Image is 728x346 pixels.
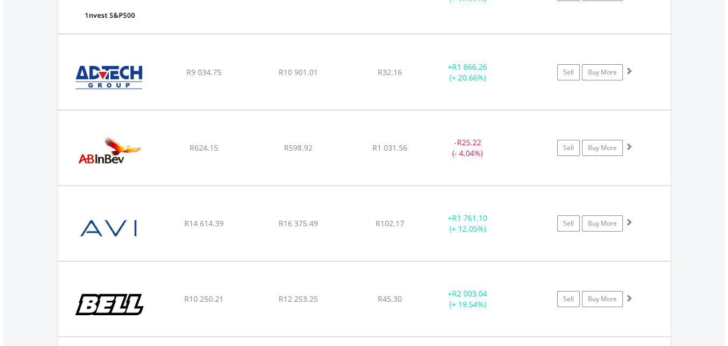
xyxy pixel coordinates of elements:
span: R16 375.49 [279,218,318,228]
a: Buy More [582,215,623,232]
span: R12 253.25 [279,294,318,304]
a: Sell [557,140,580,156]
span: R102.17 [376,218,404,228]
a: Sell [557,291,580,307]
span: R32.16 [378,67,402,77]
div: + (+ 19.54%) [427,288,509,310]
span: R1 031.56 [372,143,407,153]
span: R45.30 [378,294,402,304]
a: Buy More [582,140,623,156]
span: R624.15 [190,143,218,153]
a: Buy More [582,291,623,307]
div: + (+ 12.05%) [427,213,509,234]
span: R9 034.75 [186,67,221,77]
span: R598.92 [284,143,313,153]
img: EQU.ZA.ADH.png [63,48,156,106]
span: R10 901.01 [279,67,318,77]
span: R1 866.26 [452,62,487,72]
span: R25.22 [457,137,481,147]
a: Buy More [582,64,623,80]
div: + (+ 20.66%) [427,62,509,83]
div: - (- 4.04%) [427,137,509,159]
span: R14 614.39 [184,218,224,228]
span: R10 250.21 [184,294,224,304]
span: R1 761.10 [452,213,487,223]
a: Sell [557,215,580,232]
img: EQU.ZA.AVI.png [63,200,156,258]
img: EQU.ZA.BEL.png [63,275,156,334]
span: R2 003.04 [452,288,487,298]
a: Sell [557,64,580,80]
img: EQU.ZA.ANH.png [63,124,156,182]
